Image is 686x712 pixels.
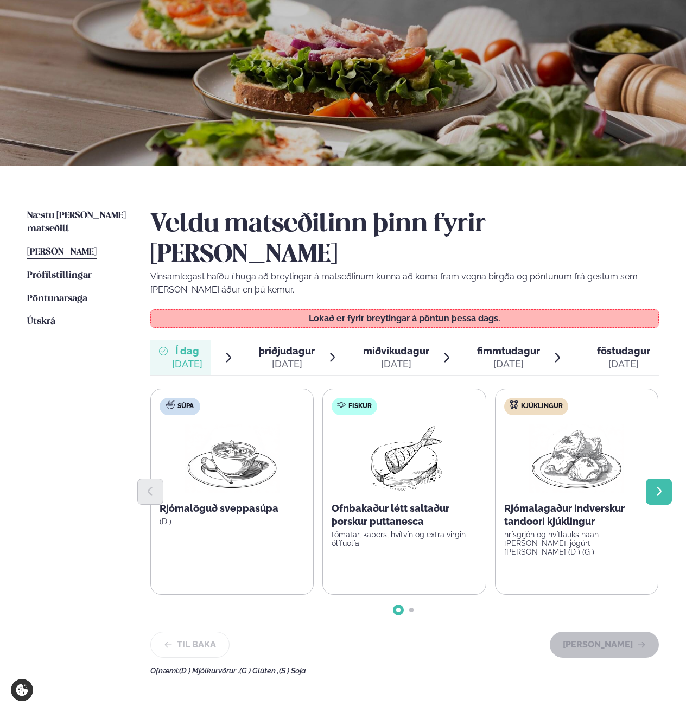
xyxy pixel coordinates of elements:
[550,632,659,658] button: [PERSON_NAME]
[172,345,202,358] span: Í dag
[279,666,306,675] span: (S ) Soja
[27,269,92,282] a: Prófílstillingar
[137,479,163,505] button: Previous slide
[161,314,648,323] p: Lokað er fyrir breytingar á pöntun þessa dags.
[510,400,518,409] img: chicken.svg
[166,400,175,409] img: soup.svg
[409,608,414,612] span: Go to slide 2
[27,247,97,257] span: [PERSON_NAME]
[27,317,55,326] span: Útskrá
[172,358,202,371] div: [DATE]
[27,246,97,259] a: [PERSON_NAME]
[150,209,659,270] h2: Veldu matseðilinn þinn fyrir [PERSON_NAME]
[477,358,540,371] div: [DATE]
[332,502,477,528] p: Ofnbakaður létt saltaður þorskur puttanesca
[185,424,280,493] img: Soup.png
[337,400,346,409] img: fish.svg
[27,271,92,280] span: Prófílstillingar
[239,666,279,675] span: (G ) Glúten ,
[396,608,401,612] span: Go to slide 1
[150,666,659,675] div: Ofnæmi:
[597,358,650,371] div: [DATE]
[27,211,126,233] span: Næstu [PERSON_NAME] matseðill
[27,209,129,236] a: Næstu [PERSON_NAME] matseðill
[504,530,650,556] p: hrísgrjón og hvítlauks naan [PERSON_NAME], jógúrt [PERSON_NAME] (D ) (G )
[160,517,305,526] p: (D )
[259,345,315,357] span: þriðjudagur
[348,402,372,411] span: Fiskur
[150,270,659,296] p: Vinsamlegast hafðu í huga að breytingar á matseðlinum kunna að koma fram vegna birgða og pöntunum...
[363,345,429,357] span: miðvikudagur
[27,294,87,303] span: Pöntunarsaga
[646,479,672,505] button: Next slide
[477,345,540,357] span: fimmtudagur
[150,632,230,658] button: Til baka
[160,502,305,515] p: Rjómalöguð sveppasúpa
[504,502,650,528] p: Rjómalagaður indverskur tandoori kjúklingur
[363,358,429,371] div: [DATE]
[179,666,239,675] span: (D ) Mjólkurvörur ,
[332,530,477,548] p: tómatar, kapers, hvítvín og extra virgin ólífuolía
[259,358,315,371] div: [DATE]
[27,293,87,306] a: Pöntunarsaga
[597,345,650,357] span: föstudagur
[177,402,194,411] span: Súpa
[521,402,563,411] span: Kjúklingur
[357,424,453,493] img: Fish.png
[11,679,33,701] a: Cookie settings
[529,424,625,493] img: Chicken-thighs.png
[27,315,55,328] a: Útskrá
